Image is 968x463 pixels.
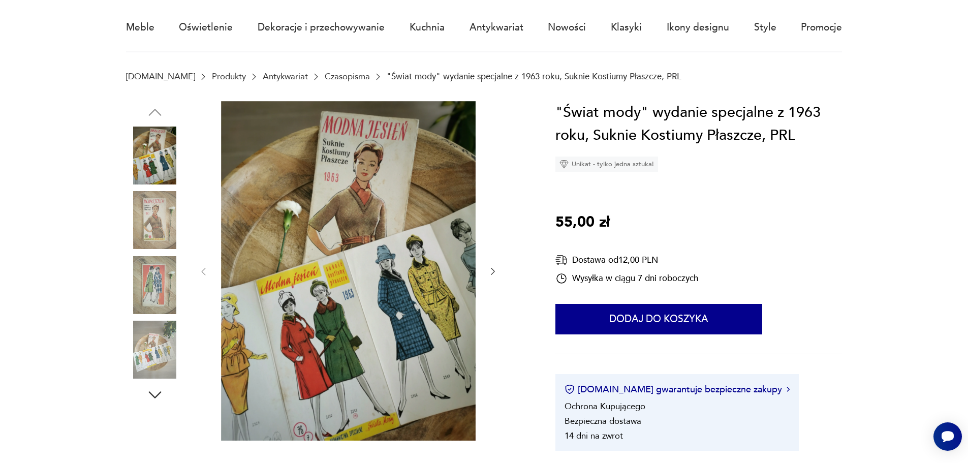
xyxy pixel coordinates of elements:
[787,387,790,392] img: Ikona strzałki w prawo
[325,72,370,81] a: Czasopisma
[555,157,658,172] div: Unikat - tylko jedna sztuka!
[470,4,523,51] a: Antykwariat
[410,4,445,51] a: Kuchnia
[126,191,184,249] img: Zdjęcie produktu "Świat mody" wydanie specjalne z 1963 roku, Suknie Kostiumy Płaszcze, PRL
[126,72,195,81] a: [DOMAIN_NAME]
[387,72,681,81] p: "Świat mody" wydanie specjalne z 1963 roku, Suknie Kostiumy Płaszcze, PRL
[263,72,308,81] a: Antykwariat
[565,430,623,442] li: 14 dni na zwrot
[126,321,184,379] img: Zdjęcie produktu "Świat mody" wydanie specjalne z 1963 roku, Suknie Kostiumy Płaszcze, PRL
[754,4,776,51] a: Style
[555,254,568,266] img: Ikona dostawy
[221,101,476,441] img: Zdjęcie produktu "Świat mody" wydanie specjalne z 1963 roku, Suknie Kostiumy Płaszcze, PRL
[565,415,641,427] li: Bezpieczna dostawa
[555,101,842,147] h1: "Świat mody" wydanie specjalne z 1963 roku, Suknie Kostiumy Płaszcze, PRL
[555,211,610,234] p: 55,00 zł
[801,4,842,51] a: Promocje
[933,422,962,451] iframe: Smartsupp widget button
[555,304,762,334] button: Dodaj do koszyka
[565,400,645,412] li: Ochrona Kupującego
[555,272,698,285] div: Wysyłka w ciągu 7 dni roboczych
[555,254,698,266] div: Dostawa od 12,00 PLN
[126,4,154,51] a: Meble
[258,4,385,51] a: Dekoracje i przechowywanie
[126,127,184,184] img: Zdjęcie produktu "Świat mody" wydanie specjalne z 1963 roku, Suknie Kostiumy Płaszcze, PRL
[559,160,569,169] img: Ikona diamentu
[126,256,184,314] img: Zdjęcie produktu "Świat mody" wydanie specjalne z 1963 roku, Suknie Kostiumy Płaszcze, PRL
[548,4,586,51] a: Nowości
[667,4,729,51] a: Ikony designu
[565,383,790,396] button: [DOMAIN_NAME] gwarantuje bezpieczne zakupy
[212,72,246,81] a: Produkty
[611,4,642,51] a: Klasyki
[179,4,233,51] a: Oświetlenie
[565,384,575,394] img: Ikona certyfikatu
